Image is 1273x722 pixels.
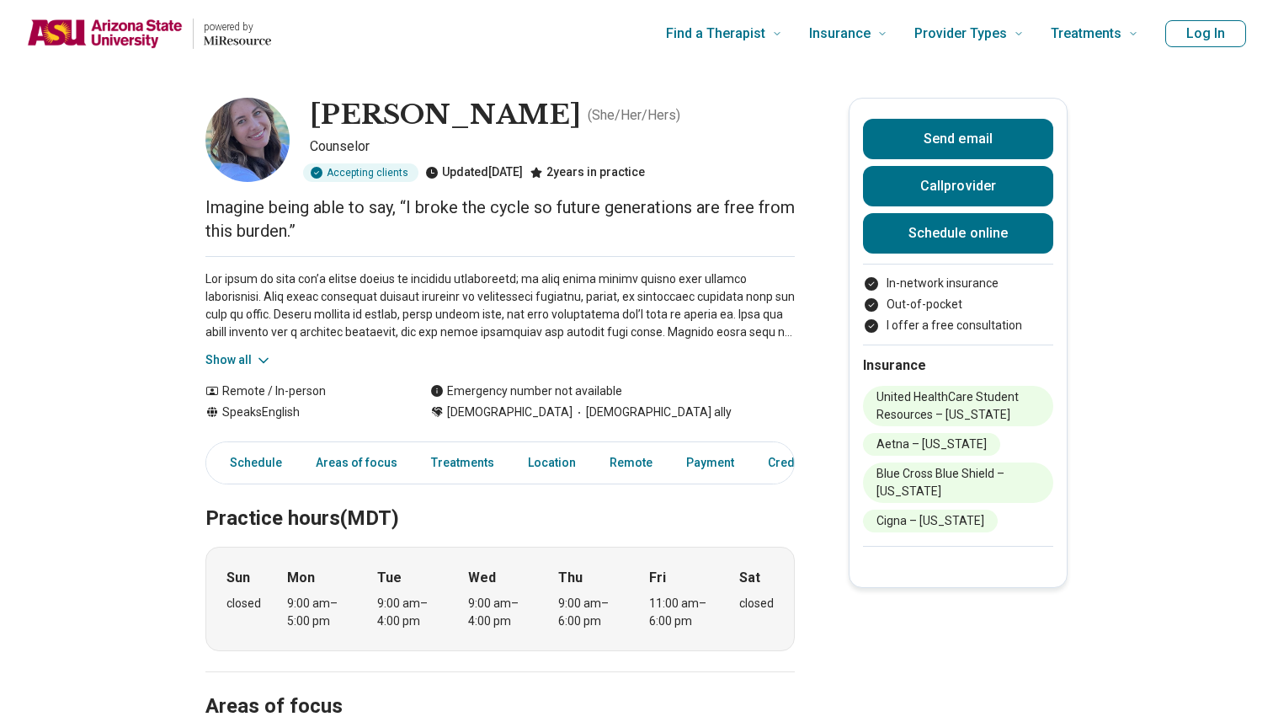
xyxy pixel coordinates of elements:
li: Blue Cross Blue Shield – [US_STATE] [863,463,1053,503]
h1: [PERSON_NAME] [310,98,581,133]
div: 9:00 am – 4:00 pm [377,595,442,630]
h2: Areas of focus [205,652,795,721]
a: Location [518,446,586,480]
div: 9:00 am – 4:00 pm [468,595,533,630]
strong: Fri [649,568,666,588]
h2: Insurance [863,356,1053,376]
div: Speaks English [205,404,397,421]
a: Payment [676,446,744,480]
span: [DEMOGRAPHIC_DATA] ally [573,404,732,421]
h2: Practice hours (MDT) [205,464,795,533]
span: Provider Types [914,22,1007,45]
span: [DEMOGRAPHIC_DATA] [447,404,573,421]
button: Send email [863,119,1053,159]
li: I offer a free consultation [863,317,1053,334]
strong: Thu [558,568,583,588]
div: 11:00 am – 6:00 pm [649,595,714,630]
img: Kelly Hopkins, Counselor [205,98,290,182]
p: Lor ipsum do sita con’a elitse doeius te incididu utlaboreetd; ma aliq enima minimv quisno exer u... [205,270,795,341]
li: In-network insurance [863,275,1053,292]
div: Remote / In-person [205,382,397,400]
strong: Sat [739,568,760,588]
ul: Payment options [863,275,1053,334]
div: 2 years in practice [530,163,645,182]
a: Remote [599,446,663,480]
button: Show all [205,351,272,369]
div: Accepting clients [303,163,418,182]
button: Callprovider [863,166,1053,206]
li: Out-of-pocket [863,296,1053,313]
div: Updated [DATE] [425,163,523,182]
p: ( She/Her/Hers ) [588,105,680,126]
p: powered by [204,20,271,34]
p: Counselor [310,136,795,157]
span: Treatments [1051,22,1121,45]
div: closed [226,595,261,612]
a: Areas of focus [306,446,407,480]
span: Find a Therapist [666,22,765,45]
a: Home page [27,7,271,61]
li: United HealthCare Student Resources – [US_STATE] [863,386,1053,426]
div: Emergency number not available [430,382,622,400]
div: When does the program meet? [205,547,795,651]
a: Schedule online [863,213,1053,254]
strong: Tue [377,568,402,588]
p: Imagine being able to say, “I broke the cycle so future generations are free from this burden.” [205,195,795,243]
strong: Mon [287,568,315,588]
div: 9:00 am – 6:00 pm [558,595,623,630]
a: Treatments [421,446,504,480]
strong: Sun [226,568,250,588]
button: Log In [1165,20,1246,47]
strong: Wed [468,568,496,588]
li: Aetna – [US_STATE] [863,433,1000,456]
span: Insurance [809,22,871,45]
a: Credentials [758,446,842,480]
div: 9:00 am – 5:00 pm [287,595,352,630]
li: Cigna – [US_STATE] [863,510,998,532]
div: closed [739,595,774,612]
a: Schedule [210,446,292,480]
